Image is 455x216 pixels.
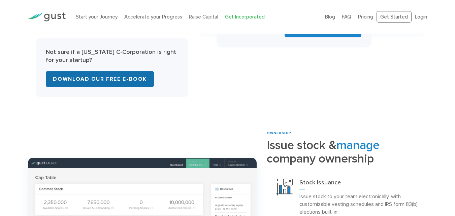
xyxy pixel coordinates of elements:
[415,14,427,20] a: Login
[342,14,351,20] a: FAQ
[325,14,335,20] a: Blog
[377,11,412,23] a: Get Started
[225,14,265,20] a: Get Incorporated
[299,192,418,216] p: Issue stock to your team electronically, with customizable vesting schedules and IRS form 83(b) e...
[267,139,427,165] h2: Issue stock & company ownership
[276,179,293,195] img: Stock Issuance
[124,14,182,20] a: Accelerate your Progress
[336,138,380,152] span: manage
[189,14,218,20] a: Raise Capital
[46,48,178,64] p: Not sure if a [US_STATE] C-Corporation is right for your startup?
[267,131,427,136] div: ownership
[299,179,418,189] h3: Stock Issuance
[46,71,154,87] a: Download Our Free E-Book
[358,14,373,20] a: Pricing
[28,12,66,22] img: Gust Logo
[76,14,118,20] a: Start your Journey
